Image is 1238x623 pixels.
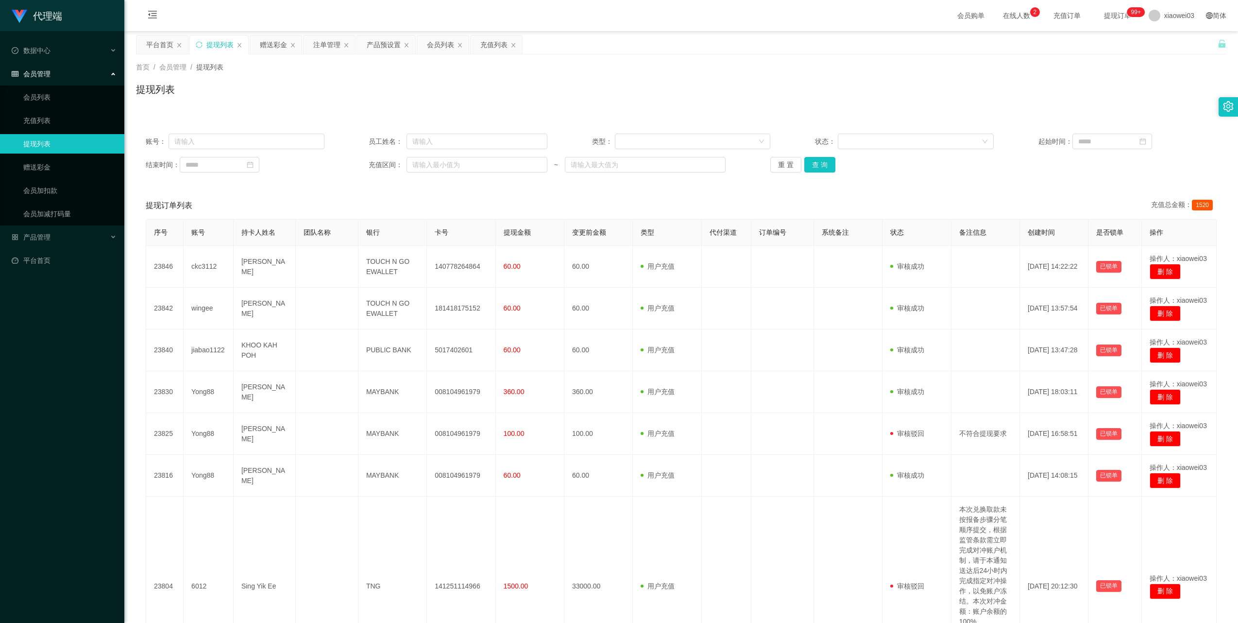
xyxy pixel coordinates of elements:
span: 订单编号 [759,228,786,236]
td: [DATE] 13:57:54 [1020,288,1088,329]
i: 图标: close [237,42,242,48]
a: 提现列表 [23,134,117,154]
h1: 代理端 [33,0,62,32]
i: 图标: sync [196,41,203,48]
td: 5017402601 [427,329,495,371]
span: 操作人：xiaowei03 [1150,464,1207,471]
td: 008104961979 [427,413,495,455]
td: Yong88 [184,413,234,455]
i: 图标: calendar [247,161,254,168]
span: 团队名称 [304,228,331,236]
span: 60.00 [504,304,521,312]
span: 60.00 [504,346,521,354]
span: 账号： [146,137,169,147]
sup: 1208 [1127,7,1145,17]
span: 用户充值 [641,430,675,437]
td: KHOO KAH POH [234,329,296,371]
div: 注单管理 [313,35,340,54]
a: 图标: dashboard平台首页 [12,251,117,270]
td: 不符合提现要求 [951,413,1020,455]
td: 60.00 [564,288,633,329]
span: 提现列表 [196,63,223,71]
button: 删 除 [1150,431,1181,447]
span: 1500.00 [504,582,528,590]
td: 23816 [146,455,184,497]
button: 已锁单 [1096,386,1121,398]
span: 银行 [366,228,380,236]
span: 提现订单 [1099,12,1136,19]
td: 23842 [146,288,184,329]
span: 提现订单列表 [146,200,192,211]
span: 充值订单 [1049,12,1085,19]
span: 用户充值 [641,388,675,396]
td: [PERSON_NAME] [234,413,296,455]
a: 会员加扣款 [23,181,117,200]
span: 系统备注 [822,228,849,236]
td: 140778264864 [427,246,495,288]
td: MAYBANK [358,455,427,497]
span: 代付渠道 [710,228,737,236]
td: [PERSON_NAME] [234,288,296,329]
span: 是否锁单 [1096,228,1123,236]
span: 会员管理 [12,70,51,78]
td: 23825 [146,413,184,455]
span: 操作人：xiaowei03 [1150,338,1207,346]
span: / [153,63,155,71]
span: 用户充值 [641,471,675,479]
i: 图标: close [176,42,182,48]
td: [PERSON_NAME] [234,246,296,288]
span: 用户充值 [641,262,675,270]
input: 请输入 [407,134,547,149]
i: 图标: table [12,70,18,77]
td: 23846 [146,246,184,288]
span: 审核成功 [890,304,924,312]
span: 60.00 [504,262,521,270]
td: 100.00 [564,413,633,455]
button: 查 询 [804,157,835,173]
button: 重 置 [770,157,801,173]
td: 23830 [146,371,184,413]
sup: 2 [1030,7,1040,17]
i: 图标: check-circle-o [12,47,18,54]
span: 60.00 [504,471,521,479]
td: MAYBANK [358,371,427,413]
span: 结束时间： [146,160,180,170]
span: 操作人：xiaowei03 [1150,574,1207,582]
td: [DATE] 14:08:15 [1020,455,1088,497]
div: 充值列表 [480,35,508,54]
td: [PERSON_NAME] [234,455,296,497]
i: 图标: unlock [1218,39,1226,48]
span: 用户充值 [641,304,675,312]
td: 008104961979 [427,371,495,413]
h1: 提现列表 [136,82,175,97]
span: 审核驳回 [890,582,924,590]
span: 状态： [815,137,838,147]
span: 类型： [592,137,615,147]
td: 60.00 [564,455,633,497]
td: ckc3112 [184,246,234,288]
span: ~ [547,160,565,170]
div: 会员列表 [427,35,454,54]
button: 已锁单 [1096,580,1121,592]
span: 变更前金额 [572,228,606,236]
td: jiabao1122 [184,329,234,371]
td: TOUCH N GO EWALLET [358,246,427,288]
i: 图标: global [1206,12,1213,19]
td: [DATE] 18:03:11 [1020,371,1088,413]
td: [DATE] 13:47:28 [1020,329,1088,371]
td: wingee [184,288,234,329]
a: 充值列表 [23,111,117,130]
img: logo.9652507e.png [12,10,27,23]
td: Yong88 [184,371,234,413]
span: 提现金额 [504,228,531,236]
span: 备注信息 [959,228,986,236]
span: 操作人：xiaowei03 [1150,296,1207,304]
a: 代理端 [12,12,62,19]
span: 用户充值 [641,582,675,590]
span: 员工姓名： [369,137,406,147]
span: 操作人：xiaowei03 [1150,255,1207,262]
span: 卡号 [435,228,448,236]
span: 在线人数 [998,12,1035,19]
span: 审核成功 [890,388,924,396]
td: TOUCH N GO EWALLET [358,288,427,329]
